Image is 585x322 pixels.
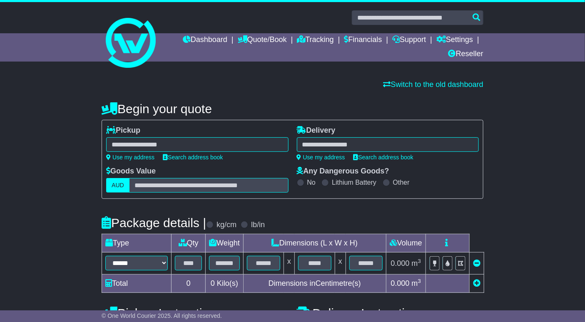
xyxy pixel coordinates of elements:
[102,306,288,320] h4: Pickup Instructions
[418,278,421,284] sup: 3
[297,154,345,161] a: Use my address
[391,259,410,268] span: 0.000
[243,275,386,293] td: Dimensions in Centimetre(s)
[418,258,421,264] sup: 3
[412,259,421,268] span: m
[448,47,483,62] a: Reseller
[307,178,316,186] label: No
[383,80,483,89] a: Switch to the old dashboard
[102,102,483,116] h4: Begin your quote
[473,259,480,268] a: Remove this item
[102,275,172,293] td: Total
[392,33,426,47] a: Support
[332,178,376,186] label: Lithium Battery
[106,178,129,193] label: AUD
[391,279,410,287] span: 0.000
[473,279,480,287] a: Add new item
[238,33,287,47] a: Quote/Book
[344,33,382,47] a: Financials
[102,234,172,253] td: Type
[172,275,206,293] td: 0
[206,275,244,293] td: Kilo(s)
[436,33,473,47] a: Settings
[284,253,294,275] td: x
[217,220,236,230] label: kg/cm
[102,312,222,319] span: © One World Courier 2025. All rights reserved.
[211,279,215,287] span: 0
[335,253,346,275] td: x
[386,234,426,253] td: Volume
[106,167,156,176] label: Goods Value
[251,220,265,230] label: lb/in
[297,306,483,320] h4: Delivery Instructions
[353,154,413,161] a: Search address book
[106,154,154,161] a: Use my address
[297,33,334,47] a: Tracking
[206,234,244,253] td: Weight
[297,126,336,135] label: Delivery
[393,178,410,186] label: Other
[243,234,386,253] td: Dimensions (L x W x H)
[102,216,206,230] h4: Package details |
[183,33,227,47] a: Dashboard
[163,154,223,161] a: Search address book
[297,167,389,176] label: Any Dangerous Goods?
[172,234,206,253] td: Qty
[106,126,140,135] label: Pickup
[412,279,421,287] span: m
